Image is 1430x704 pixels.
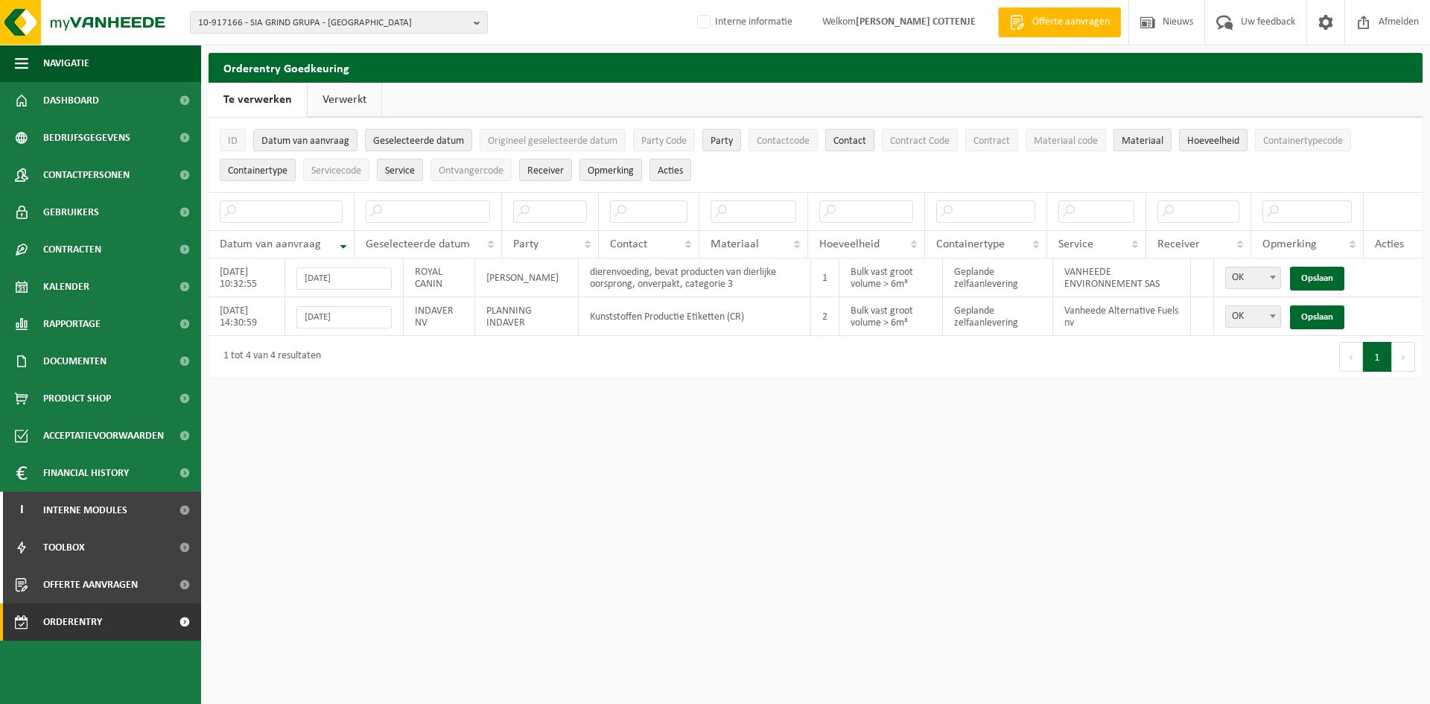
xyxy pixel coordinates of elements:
td: INDAVER NV [404,297,476,336]
span: Documenten [43,343,107,380]
span: Dashboard [43,82,99,119]
span: Opmerking [588,165,634,177]
label: Interne informatie [694,11,792,34]
span: Geselecteerde datum [366,238,470,250]
h2: Orderentry Goedkeuring [209,53,1423,82]
span: I [15,492,28,529]
span: OK [1226,267,1280,288]
button: Materiaal codeMateriaal code: Activate to sort [1026,129,1106,151]
button: ContainertypeContainertype: Activate to sort [220,159,296,181]
td: [PERSON_NAME] [475,259,578,297]
span: Offerte aanvragen [1029,15,1113,30]
span: Ontvangercode [439,165,503,177]
span: Materiaal [1122,136,1163,147]
span: Containertype [228,165,287,177]
span: Materiaal code [1034,136,1098,147]
td: Vanheede Alternative Fuels nv [1053,297,1191,336]
td: Bulk vast groot volume > 6m³ [839,297,943,336]
span: Origineel geselecteerde datum [488,136,617,147]
span: Party [711,136,733,147]
span: Gebruikers [43,194,99,231]
span: Financial History [43,454,129,492]
button: Geselecteerde datumGeselecteerde datum: Activate to sort [365,129,472,151]
button: HoeveelheidHoeveelheid: Activate to sort [1179,129,1248,151]
a: Verwerkt [308,83,381,117]
button: PartyParty: Activate to sort [702,129,741,151]
span: Materiaal [711,238,759,250]
button: Acties [649,159,691,181]
span: Offerte aanvragen [43,566,138,603]
td: [DATE] 10:32:55 [209,259,285,297]
span: Product Shop [43,380,111,417]
button: ContactcodeContactcode: Activate to sort [749,129,818,151]
td: 2 [811,297,839,336]
button: OntvangercodeOntvangercode: Activate to sort [430,159,512,181]
span: Toolbox [43,529,85,566]
span: Contact [610,238,647,250]
span: Kalender [43,268,89,305]
td: [DATE] 14:30:59 [209,297,285,336]
span: OK [1226,306,1280,327]
span: ID [228,136,238,147]
button: Datum van aanvraagDatum van aanvraag: Activate to remove sorting [253,129,357,151]
div: 1 tot 4 van 4 resultaten [216,343,321,370]
span: Acceptatievoorwaarden [43,417,164,454]
td: Kunststoffen Productie Etiketten (CR) [579,297,811,336]
span: Contact [833,136,866,147]
span: Contactpersonen [43,156,130,194]
span: Navigatie [43,45,89,82]
span: Servicecode [311,165,361,177]
td: PLANNING INDAVER [475,297,578,336]
a: Te verwerken [209,83,307,117]
span: Containertypecode [1263,136,1343,147]
span: Orderentry Goedkeuring [43,603,168,641]
span: Bedrijfsgegevens [43,119,130,156]
span: Receiver [1157,238,1200,250]
button: ContractContract: Activate to sort [965,129,1018,151]
span: Contract Code [890,136,950,147]
button: ContactContact: Activate to sort [825,129,874,151]
button: IDID: Activate to sort [220,129,246,151]
span: 10-917166 - SIA GRIND GRUPA - [GEOGRAPHIC_DATA] [198,12,468,34]
button: Previous [1339,342,1363,372]
td: 1 [811,259,839,297]
span: Contracten [43,231,101,268]
td: VANHEEDE ENVIRONNEMENT SAS [1053,259,1191,297]
span: OK [1225,305,1281,328]
span: Opmerking [1262,238,1317,250]
span: Datum van aanvraag [261,136,349,147]
td: Geplande zelfaanlevering [943,259,1053,297]
span: Containertype [936,238,1005,250]
span: Party [513,238,538,250]
span: Service [1058,238,1093,250]
span: Rapportage [43,305,101,343]
span: Geselecteerde datum [373,136,464,147]
span: Interne modules [43,492,127,529]
button: Next [1392,342,1415,372]
td: Geplande zelfaanlevering [943,297,1053,336]
span: Acties [1375,238,1404,250]
span: Acties [658,165,683,177]
button: ReceiverReceiver: Activate to sort [519,159,572,181]
span: Contactcode [757,136,810,147]
button: Party CodeParty Code: Activate to sort [633,129,695,151]
span: Hoeveelheid [819,238,880,250]
a: Offerte aanvragen [998,7,1121,37]
button: ServicecodeServicecode: Activate to sort [303,159,369,181]
span: OK [1225,267,1281,289]
a: Opslaan [1290,267,1344,291]
span: Service [385,165,415,177]
span: Contract [973,136,1010,147]
button: Origineel geselecteerde datumOrigineel geselecteerde datum: Activate to sort [480,129,626,151]
span: Receiver [527,165,564,177]
td: Bulk vast groot volume > 6m³ [839,259,943,297]
td: dierenvoeding, bevat producten van dierlijke oorsprong, onverpakt, categorie 3 [579,259,811,297]
button: ServiceService: Activate to sort [377,159,423,181]
span: Hoeveelheid [1187,136,1239,147]
span: Party Code [641,136,687,147]
span: Datum van aanvraag [220,238,321,250]
button: 10-917166 - SIA GRIND GRUPA - [GEOGRAPHIC_DATA] [190,11,488,34]
button: 1 [1363,342,1392,372]
button: MateriaalMateriaal: Activate to sort [1113,129,1172,151]
a: Opslaan [1290,305,1344,329]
